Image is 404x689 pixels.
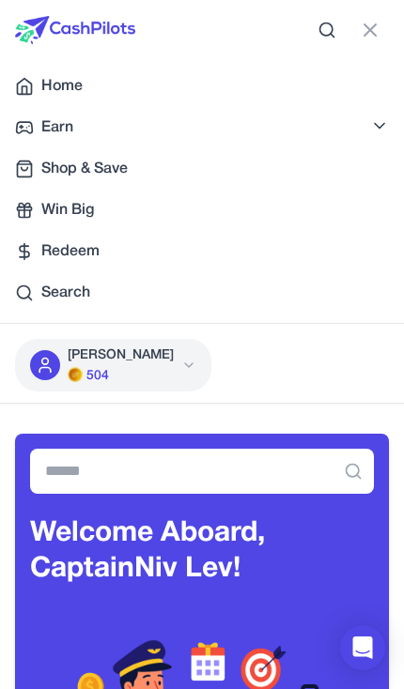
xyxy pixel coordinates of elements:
[340,625,385,670] div: Open Intercom Messenger
[41,75,83,98] span: Home
[86,367,109,386] span: 504
[15,16,135,44] img: CashPilots Logo
[41,240,100,263] span: Redeem
[15,339,211,391] button: [PERSON_NAME]PMs 504
[41,282,90,304] span: Search
[68,367,83,382] img: PMs
[41,199,94,222] span: Win Big
[68,346,174,365] p: [PERSON_NAME]
[41,116,73,139] span: Earn
[30,516,374,587] h3: Welcome Aboard, Captain Niv Lev!
[41,158,128,180] span: Shop & Save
